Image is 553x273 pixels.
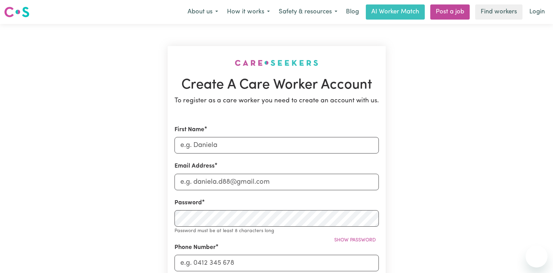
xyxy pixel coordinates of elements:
[175,96,379,106] p: To register as a care worker you need to create an account with us.
[175,255,379,271] input: e.g. 0412 345 678
[175,198,202,207] label: Password
[526,246,548,268] iframe: Button to launch messaging window
[223,5,274,19] button: How it works
[475,4,522,20] a: Find workers
[175,174,379,190] input: e.g. daniela.d88@gmail.com
[334,238,376,243] span: Show password
[175,137,379,153] input: e.g. Daniela
[342,4,363,20] a: Blog
[4,4,29,20] a: Careseekers logo
[175,162,215,171] label: Email Address
[175,228,274,234] small: Password must be at least 8 characters long
[183,5,223,19] button: About us
[525,4,549,20] a: Login
[430,4,470,20] a: Post a job
[366,4,425,20] a: AI Worker Match
[175,125,204,134] label: First Name
[175,243,216,252] label: Phone Number
[274,5,342,19] button: Safety & resources
[331,235,379,246] button: Show password
[4,6,29,18] img: Careseekers logo
[175,77,379,93] h1: Create A Care Worker Account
